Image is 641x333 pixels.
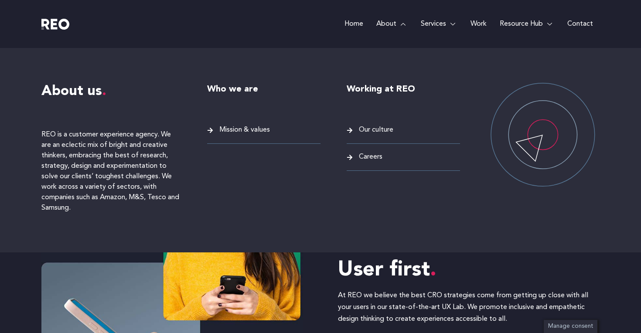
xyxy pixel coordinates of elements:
[357,151,382,163] span: Careers
[41,129,181,213] p: REO is a customer experience agency. We are an eclectic mix of bright and creative thinkers, embr...
[207,83,320,96] h6: Who we are
[347,124,460,136] a: Our culture
[357,124,393,136] span: Our culture
[207,124,320,136] a: Mission & values
[347,151,460,163] a: Careers
[548,323,593,329] span: Manage consent
[338,290,600,326] p: At REO we believe the best CRO strategies come from getting up close with all your users in our s...
[217,124,270,136] span: Mission & values
[338,260,436,281] span: User first
[41,85,106,99] span: About us
[347,83,460,96] h6: Working at REO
